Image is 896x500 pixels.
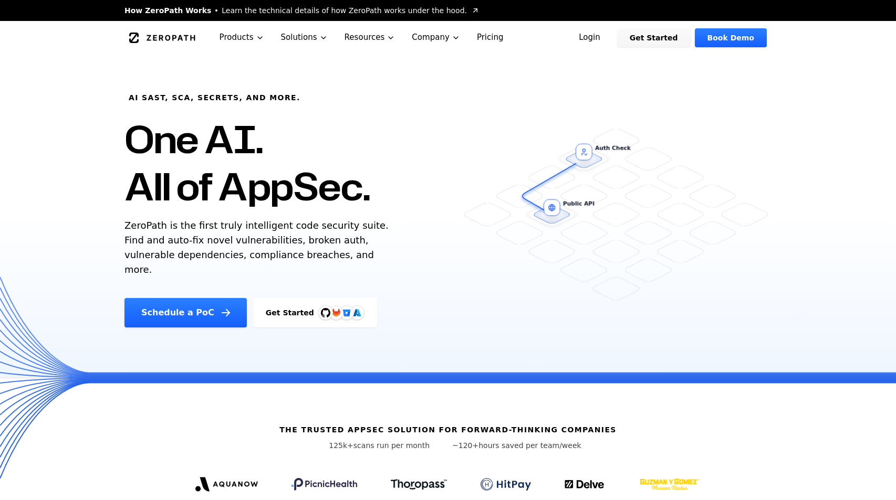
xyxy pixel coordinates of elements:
[341,307,352,318] svg: Bitbucket
[273,21,336,54] button: Solutions
[315,440,444,451] p: scans run per month
[391,479,447,490] img: Thoropass
[129,92,300,103] h6: AI SAST, SCA, Secrets, and more.
[695,28,767,47] a: Book Demo
[279,424,617,435] h6: The Trusted AppSec solution for forward-thinking companies
[124,218,393,277] p: ZeroPath is the first truly intelligent code security suite. Find and auto-fix novel vulnerabilit...
[124,115,370,210] h1: One AI. All of AppSec.
[253,298,377,327] a: Get StartedGitHubGitLabAzure
[566,28,613,47] a: Login
[353,308,361,317] img: Azure
[321,308,330,317] img: GitHub
[326,302,347,323] img: GitLab
[639,472,701,497] img: GYG
[617,28,691,47] a: Get Started
[112,21,784,54] nav: Global
[211,21,273,54] button: Products
[468,21,512,54] a: Pricing
[222,5,467,16] span: Learn the technical details of how ZeroPath works under the hood.
[124,5,211,16] span: How ZeroPath Works
[403,21,468,54] button: Company
[336,21,404,54] button: Resources
[329,441,353,450] span: 125k+
[124,5,480,16] a: How ZeroPath WorksLearn the technical details of how ZeroPath works under the hood.
[452,441,478,450] span: ~120+
[452,440,581,451] p: hours saved per team/week
[124,298,247,327] a: Schedule a PoC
